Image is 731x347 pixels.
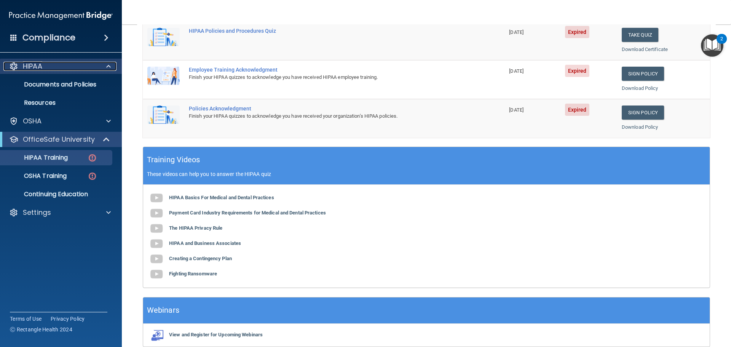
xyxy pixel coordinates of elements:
a: Sign Policy [622,106,664,120]
h4: Compliance [22,32,75,43]
img: PMB logo [9,8,113,23]
button: Open Resource Center, 2 new notifications [701,34,723,57]
p: OSHA [23,117,42,126]
img: gray_youtube_icon.38fcd6cc.png [149,206,164,221]
img: danger-circle.6113f641.png [88,153,97,163]
a: HIPAA [9,62,111,71]
a: Terms of Use [10,315,41,323]
span: Expired [565,26,590,38]
img: gray_youtube_icon.38fcd6cc.png [149,251,164,267]
a: OSHA [9,117,111,126]
b: Payment Card Industry Requirements for Medical and Dental Practices [169,210,326,216]
p: These videos can help you to answer the HIPAA quiz [147,171,706,177]
iframe: Drift Widget Chat Controller [599,293,722,323]
span: Expired [565,65,590,77]
img: danger-circle.6113f641.png [88,171,97,181]
a: Download Policy [622,85,658,91]
a: Download Certificate [622,46,668,52]
div: Finish your HIPAA quizzes to acknowledge you have received HIPAA employee training. [189,73,466,82]
div: Policies Acknowledgment [189,106,466,112]
b: HIPAA and Business Associates [169,240,241,246]
b: Creating a Contingency Plan [169,256,232,261]
a: Settings [9,208,111,217]
span: [DATE] [509,107,524,113]
img: gray_youtube_icon.38fcd6cc.png [149,267,164,282]
p: OfficeSafe University [23,135,95,144]
p: Documents and Policies [5,81,109,88]
p: OSHA Training [5,172,67,180]
a: Sign Policy [622,67,664,81]
span: [DATE] [509,29,524,35]
button: Take Quiz [622,28,658,42]
b: HIPAA Basics For Medical and Dental Practices [169,195,274,200]
span: Ⓒ Rectangle Health 2024 [10,326,72,333]
span: Expired [565,104,590,116]
p: HIPAA Training [5,154,68,162]
p: HIPAA [23,62,42,71]
p: Resources [5,99,109,107]
h5: Webinars [147,304,179,317]
a: Privacy Policy [51,315,85,323]
p: Settings [23,208,51,217]
img: webinarIcon.c7ebbf15.png [149,329,164,341]
img: gray_youtube_icon.38fcd6cc.png [149,221,164,236]
p: Continuing Education [5,190,109,198]
h5: Training Videos [147,153,200,166]
span: [DATE] [509,68,524,74]
img: gray_youtube_icon.38fcd6cc.png [149,236,164,251]
div: Employee Training Acknowledgment [189,67,466,73]
b: View and Register for Upcoming Webinars [169,332,263,337]
b: The HIPAA Privacy Rule [169,225,222,231]
a: Download Policy [622,124,658,130]
a: OfficeSafe University [9,135,110,144]
div: Finish your HIPAA quizzes to acknowledge you have received your organization’s HIPAA policies. [189,112,466,121]
div: 2 [720,39,723,49]
img: gray_youtube_icon.38fcd6cc.png [149,190,164,206]
b: Fighting Ransomware [169,271,217,277]
div: HIPAA Policies and Procedures Quiz [189,28,466,34]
